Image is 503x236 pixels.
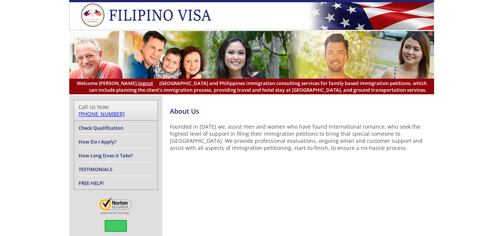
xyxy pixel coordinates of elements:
a: TESTIMONIALS [79,166,112,173]
span: [GEOGRAPHIC_DATA] and Philippines immigration consulting services for family based immigration pe... [77,80,427,93]
h4: About Us [170,107,434,116]
a: FREE HELP! [79,180,104,186]
span: Welcome [PERSON_NAME], [77,80,153,86]
div: Call Us Now: [79,103,153,117]
a: [PHONE_NUMBER] [79,110,125,117]
a: logout [138,80,153,86]
a: How Do I Apply? [79,138,117,145]
a: Check Qualification [79,125,123,131]
a: How Long Does it Take? [79,152,133,159]
p: Founded in [DATE] we, assist men and women who have found international romance, who seek the hig... [170,123,434,151]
